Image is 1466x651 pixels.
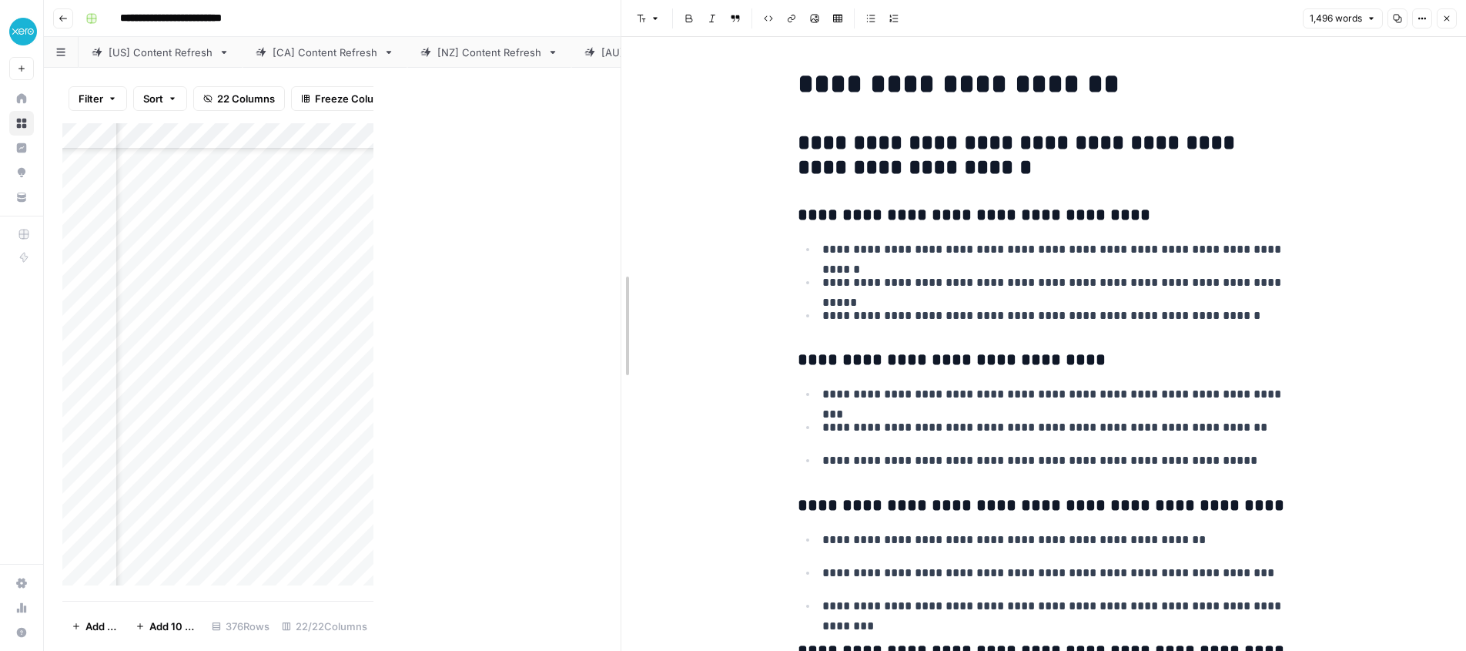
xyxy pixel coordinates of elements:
img: XeroOps Logo [9,18,37,45]
a: [AU] Content Refresh [571,37,736,68]
button: 22 Columns [193,86,285,111]
a: [NZ] Content Refresh [407,37,571,68]
a: Insights [9,136,34,160]
button: Filter [69,86,127,111]
button: Add Row [62,614,126,639]
button: Workspace: XeroOps [9,12,34,51]
a: Home [9,86,34,111]
a: [US] Content Refresh [79,37,243,68]
div: 376 Rows [206,614,276,639]
div: [US] Content Refresh [109,45,213,60]
button: Add 10 Rows [126,614,206,639]
button: Help + Support [9,620,34,645]
a: Settings [9,571,34,596]
div: 22/22 Columns [276,614,373,639]
a: Browse [9,111,34,136]
a: Usage [9,596,34,620]
a: Opportunities [9,160,34,185]
div: [NZ] Content Refresh [437,45,541,60]
div: [AU] Content Refresh [601,45,706,60]
span: Filter [79,91,103,106]
span: Sort [143,91,163,106]
span: 22 Columns [217,91,275,106]
span: Add 10 Rows [149,619,196,634]
span: Add Row [85,619,117,634]
button: Sort [133,86,187,111]
a: [CA] Content Refresh [243,37,407,68]
div: [CA] Content Refresh [273,45,377,60]
a: Your Data [9,185,34,210]
button: Freeze Columns [291,86,404,111]
span: Freeze Columns [315,91,394,106]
